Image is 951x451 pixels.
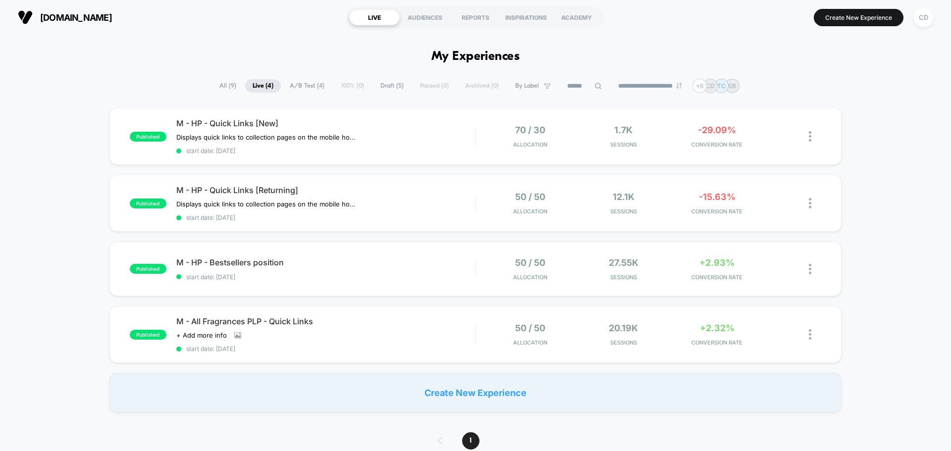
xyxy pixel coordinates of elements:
[245,79,281,93] span: Live ( 4 )
[15,9,115,25] button: [DOMAIN_NAME]
[212,79,244,93] span: All ( 9 )
[515,192,545,202] span: 50 / 50
[814,9,903,26] button: Create New Experience
[673,141,761,148] span: CONVERSION RATE
[673,274,761,281] span: CONVERSION RATE
[706,82,715,90] p: CD
[130,199,166,208] span: published
[699,257,735,268] span: +2.93%
[513,274,547,281] span: Allocation
[673,208,761,215] span: CONVERSION RATE
[176,273,475,281] span: start date: [DATE]
[809,264,811,274] img: close
[176,185,475,195] span: M - HP - Quick Links [Returning]
[551,9,602,25] div: ACADEMY
[515,125,545,135] span: 70 / 30
[676,83,682,89] img: end
[130,132,166,142] span: published
[717,82,726,90] p: TC
[130,330,166,340] span: published
[614,125,633,135] span: 1.7k
[580,339,668,346] span: Sessions
[176,345,475,352] span: start date: [DATE]
[176,147,475,154] span: start date: [DATE]
[176,257,475,267] span: M - HP - Bestsellers position
[130,264,166,274] span: published
[373,79,411,93] span: Draft ( 5 )
[609,323,638,333] span: 20.19k
[698,125,736,135] span: -29.09%
[109,373,842,412] div: Create New Experience
[176,214,475,221] span: start date: [DATE]
[609,257,638,268] span: 27.55k
[809,131,811,142] img: close
[580,274,668,281] span: Sessions
[462,432,479,450] span: 1
[513,141,547,148] span: Allocation
[513,208,547,215] span: Allocation
[515,82,539,90] span: By Label
[176,316,475,326] span: M - All Fragrances PLP - Quick Links
[515,323,545,333] span: 50 / 50
[176,133,360,141] span: Displays quick links to collection pages on the mobile homepage.
[349,9,400,25] div: LIVE
[176,200,360,208] span: Displays quick links to collection pages on the mobile homepage.
[613,192,634,202] span: 12.1k
[692,79,707,93] div: + 6
[728,82,736,90] p: SB
[282,79,332,93] span: A/B Test ( 4 )
[580,208,668,215] span: Sessions
[580,141,668,148] span: Sessions
[400,9,450,25] div: AUDIENCES
[699,192,736,202] span: -15.63%
[501,9,551,25] div: INSPIRATIONS
[513,339,547,346] span: Allocation
[515,257,545,268] span: 50 / 50
[431,50,520,64] h1: My Experiences
[911,7,936,28] button: CD
[40,12,112,23] span: [DOMAIN_NAME]
[914,8,933,27] div: CD
[809,329,811,340] img: close
[18,10,33,25] img: Visually logo
[176,331,227,339] span: + Add more info
[700,323,735,333] span: +2.32%
[673,339,761,346] span: CONVERSION RATE
[450,9,501,25] div: REPORTS
[176,118,475,128] span: M - HP - Quick Links [New]
[809,198,811,208] img: close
